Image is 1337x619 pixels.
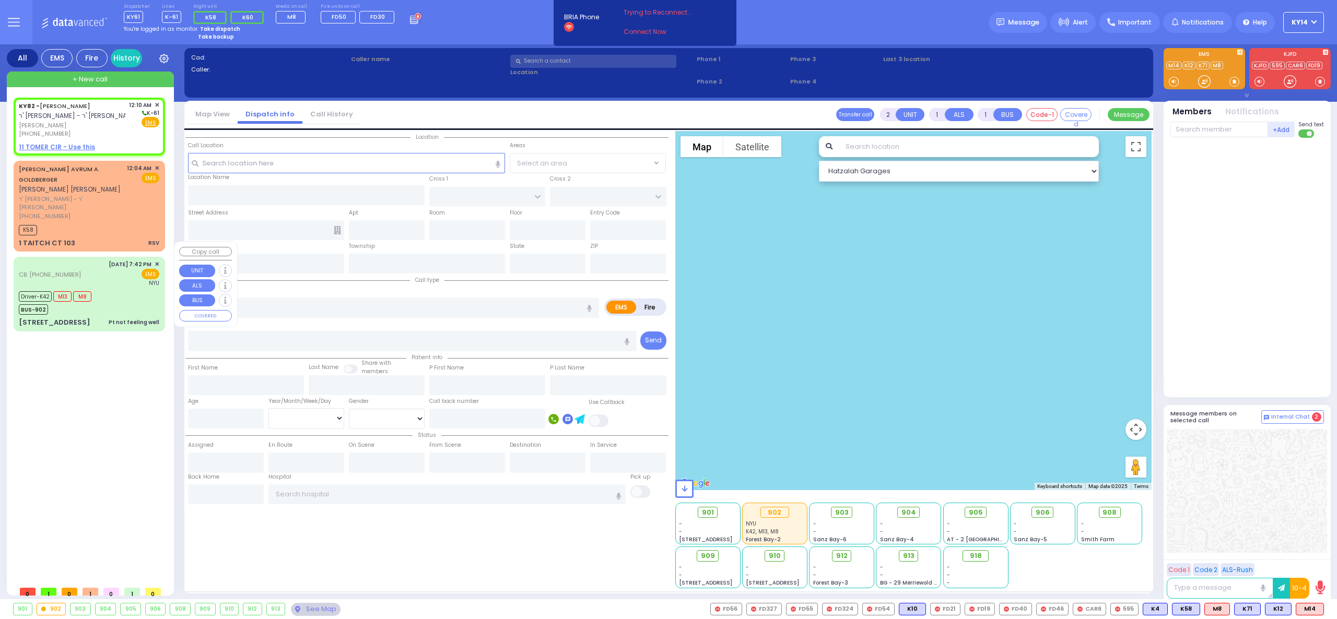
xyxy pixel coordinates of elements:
[746,563,749,571] span: -
[1193,563,1219,576] button: Code 2
[862,603,895,615] div: FD54
[191,65,347,74] label: Caller:
[606,301,637,314] label: EMS
[996,18,1004,26] img: message.svg
[332,13,346,21] span: FD50
[71,603,90,615] div: 903
[510,68,693,77] label: Location
[947,535,1024,543] span: AT - 2 [GEOGRAPHIC_DATA]
[624,8,706,17] span: Trying to Reconnect...
[710,603,742,615] div: FD56
[510,55,676,68] input: Search a contact
[1166,62,1181,69] a: M14
[19,185,121,194] span: [PERSON_NAME] [PERSON_NAME]
[813,535,847,543] span: Sanz Bay-6
[969,606,975,612] img: red-radio-icon.svg
[37,603,66,615] div: 902
[510,242,524,251] label: State
[349,397,369,406] label: Gender
[517,158,567,169] span: Select an area
[630,473,650,481] label: Pick up
[1125,136,1146,157] button: Toggle fullscreen view
[429,175,448,183] label: Cross 1
[19,102,90,110] a: [PERSON_NAME]
[1143,603,1168,615] div: BLS
[162,11,181,23] span: K-61
[1167,563,1191,576] button: Code 1
[19,129,71,138] span: [PHONE_NUMBER]
[7,49,38,67] div: All
[1268,122,1295,137] button: +Add
[697,77,787,86] span: Phone 2
[124,11,143,23] span: KY61
[19,111,138,120] span: ר' [PERSON_NAME] - ר' [PERSON_NAME]
[195,603,215,615] div: 909
[14,603,32,615] div: 901
[1081,528,1084,535] span: -
[302,109,361,119] a: Call History
[349,209,358,217] label: Apt
[349,242,375,251] label: Township
[746,579,799,587] span: [STREET_ADDRESS]
[903,551,914,561] span: 913
[1008,17,1039,28] span: Message
[679,571,682,579] span: -
[121,603,140,615] div: 905
[1170,410,1261,424] h5: Message members on selected call
[867,606,872,612] img: red-radio-icon.svg
[679,563,682,571] span: -
[410,276,444,284] span: Call type
[127,164,151,172] span: 12:04 AM
[198,33,234,41] strong: Take backup
[790,55,880,64] span: Phone 3
[1197,62,1210,69] a: K71
[1118,18,1152,27] span: Important
[1014,535,1047,543] span: Sanz Bay-5
[1270,62,1285,69] a: 595
[679,579,732,587] span: [STREET_ADDRESS]
[276,4,309,10] label: Medic on call
[947,579,1004,587] div: -
[1081,535,1115,543] span: Smith Farm
[746,571,749,579] span: -
[1306,62,1322,69] a: FD19
[1182,62,1195,69] a: K12
[142,173,159,183] span: EMS
[1125,419,1146,440] button: Map camera controls
[406,353,448,361] span: Patient info
[411,133,444,141] span: Location
[1253,18,1267,27] span: Help
[155,164,159,173] span: ✕
[590,242,598,251] label: ZIP
[1261,410,1324,424] button: Internal Chat 2
[238,109,302,119] a: Dispatch info
[827,606,832,612] img: red-radio-icon.svg
[155,101,159,110] span: ✕
[1292,18,1308,27] span: KY14
[188,473,219,481] label: Back Home
[590,441,617,449] label: In Service
[769,551,781,561] span: 910
[899,603,926,615] div: BLS
[1103,507,1117,518] span: 908
[19,225,37,235] span: K58
[1298,128,1315,139] label: Turn off text
[191,53,347,62] label: Cad:
[149,279,159,287] span: NYU
[550,175,571,183] label: Cross 2
[124,588,140,596] span: 1
[590,209,620,217] label: Entry Code
[179,294,215,307] button: BUS
[679,520,682,528] span: -
[188,209,228,217] label: Street Address
[19,238,75,248] div: 1 TAITCH CT 103
[640,331,666,350] button: Send
[1014,520,1017,528] span: -
[999,603,1032,615] div: FD40
[148,239,159,247] div: RSV
[193,4,267,10] label: Night unit
[1073,18,1088,27] span: Alert
[880,535,914,543] span: Sanz Bay-4
[140,109,159,117] span: K-61
[836,108,874,121] button: Transfer call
